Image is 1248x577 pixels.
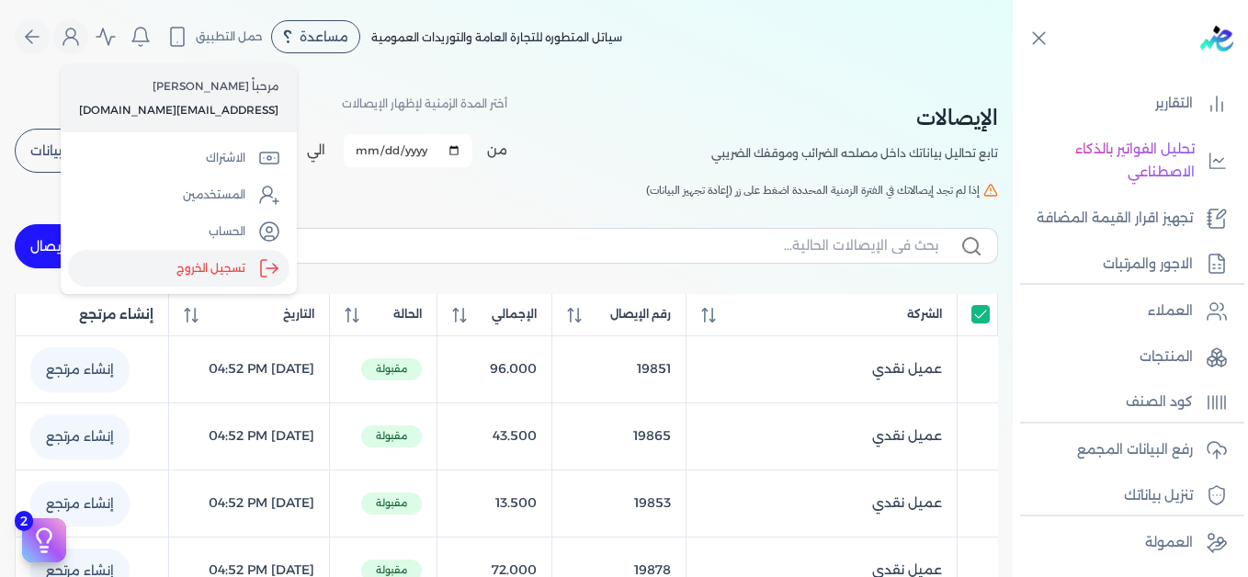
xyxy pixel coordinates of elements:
[1013,130,1237,192] a: تحليل الفواتير بالذكاء الاصطناعي
[1124,484,1193,508] p: تنزيل بياناتك
[711,141,998,165] p: تابع تحاليل بياناتك داخل مصلحه الضرائب وموقفك الضريبي
[701,493,943,513] a: عميل نقدي
[1013,383,1237,422] a: كود الصنف
[1103,253,1193,277] p: الاجور والمرتبات
[1013,292,1237,331] a: العملاء
[1145,531,1193,555] p: العمولة
[68,140,289,176] a: الاشتراك
[68,213,289,250] a: الحساب
[68,250,289,287] label: تسجيل الخروج
[1037,207,1193,231] p: تجهيز اقرار القيمة المضافة
[1013,431,1237,470] a: رفع البيانات المجمع
[1013,85,1237,123] a: التقارير
[1077,438,1193,462] p: رفع البيانات المجمع
[646,182,980,198] span: إذا لم تجد إيصالاتك في الفترة الزمنية المحددة اضغط على زر (إعادة تجهيز البيانات)
[196,28,263,45] span: حمل التطبيق
[1013,524,1237,562] a: العمولة
[872,426,942,446] span: عميل نقدي
[701,426,943,446] a: عميل نقدي
[342,92,507,116] p: أختر المدة الزمنية لإظهار الإيصالات
[68,176,289,213] a: المستخدمين
[15,224,120,268] a: اضافة إيصال
[1140,345,1193,369] p: المنتجات
[162,21,267,52] button: حمل التطبيق
[283,306,314,322] span: التاريخ
[1155,92,1193,116] p: التقارير
[15,511,33,531] span: 2
[1126,390,1193,414] p: كود الصنف
[1200,26,1233,51] img: logo
[371,30,622,44] span: سياتل المتطوره للتجارة العامة والتوريدات العمومية
[907,306,942,322] span: الشركة
[79,74,278,98] p: مرحباً [PERSON_NAME]
[79,98,278,122] p: [EMAIL_ADDRESS][DOMAIN_NAME]
[30,144,137,157] span: إعادة تجهيز البيانات
[1013,338,1237,377] a: المنتجات
[307,141,325,160] label: الي
[1013,199,1237,238] a: تجهيز اقرار القيمة المضافة
[22,518,66,562] button: 2
[30,347,130,391] a: إنشاء مرتجع
[492,306,537,322] span: الإجمالي
[393,306,422,322] span: الحالة
[487,141,507,160] label: من
[610,306,671,322] span: رقم الإيصال
[300,30,348,43] span: مساعدة
[1013,245,1237,284] a: الاجور والمرتبات
[79,305,153,324] span: إنشاء مرتجع
[1022,138,1195,185] p: تحليل الفواتير بالذكاء الاصطناعي
[30,414,130,458] a: إنشاء مرتجع
[711,101,998,134] h2: الإيصالات
[1148,300,1193,323] p: العملاء
[15,129,153,173] button: إعادة تجهيز البيانات
[872,359,942,379] span: عميل نقدي
[271,20,360,53] div: مساعدة
[30,481,130,526] a: إنشاء مرتجع
[701,359,943,379] a: عميل نقدي
[1013,477,1237,515] a: تنزيل بياناتك
[872,493,942,513] span: عميل نقدي
[278,236,938,255] input: بحث في الإيصالات الحالية...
